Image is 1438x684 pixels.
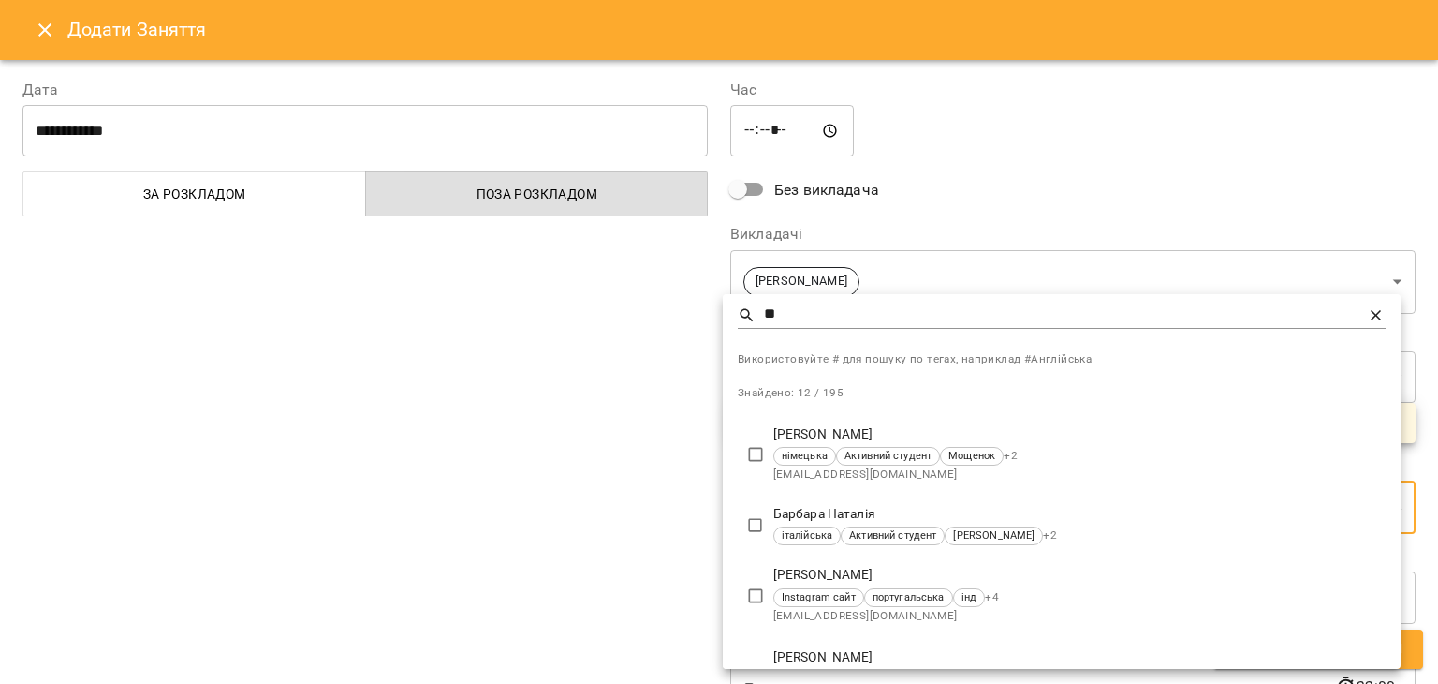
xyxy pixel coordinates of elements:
[773,607,1386,626] span: [EMAIL_ADDRESS][DOMAIN_NAME]
[773,566,1386,585] p: [PERSON_NAME]
[773,505,1386,524] p: Барбара Наталія
[865,590,952,606] span: португальська
[773,648,1386,667] p: [PERSON_NAME]
[773,466,1386,484] span: [EMAIL_ADDRESS][DOMAIN_NAME]
[954,590,984,606] span: інд
[774,449,835,465] span: німецька
[774,528,840,544] span: італійська
[946,528,1042,544] span: [PERSON_NAME]
[842,528,944,544] span: Активний студент
[941,449,1003,465] span: Мощенок
[837,449,939,465] span: Активний студент
[1043,527,1057,545] span: + 2
[1004,447,1018,466] span: + 2
[985,588,999,607] span: + 4
[738,386,844,399] span: Знайдено: 12 / 195
[773,425,1386,444] p: [PERSON_NAME]
[738,350,1386,369] span: Використовуйте # для пошуку по тегах, наприклад #Англійська
[774,590,863,606] span: Instagram сайт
